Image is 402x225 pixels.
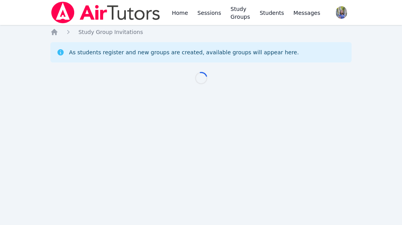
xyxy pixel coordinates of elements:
a: Study Group Invitations [79,28,143,36]
nav: Breadcrumb [50,28,352,36]
img: Air Tutors [50,2,161,23]
div: As students register and new groups are created, available groups will appear here. [69,48,299,56]
span: Study Group Invitations [79,29,143,35]
span: Messages [293,9,320,17]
